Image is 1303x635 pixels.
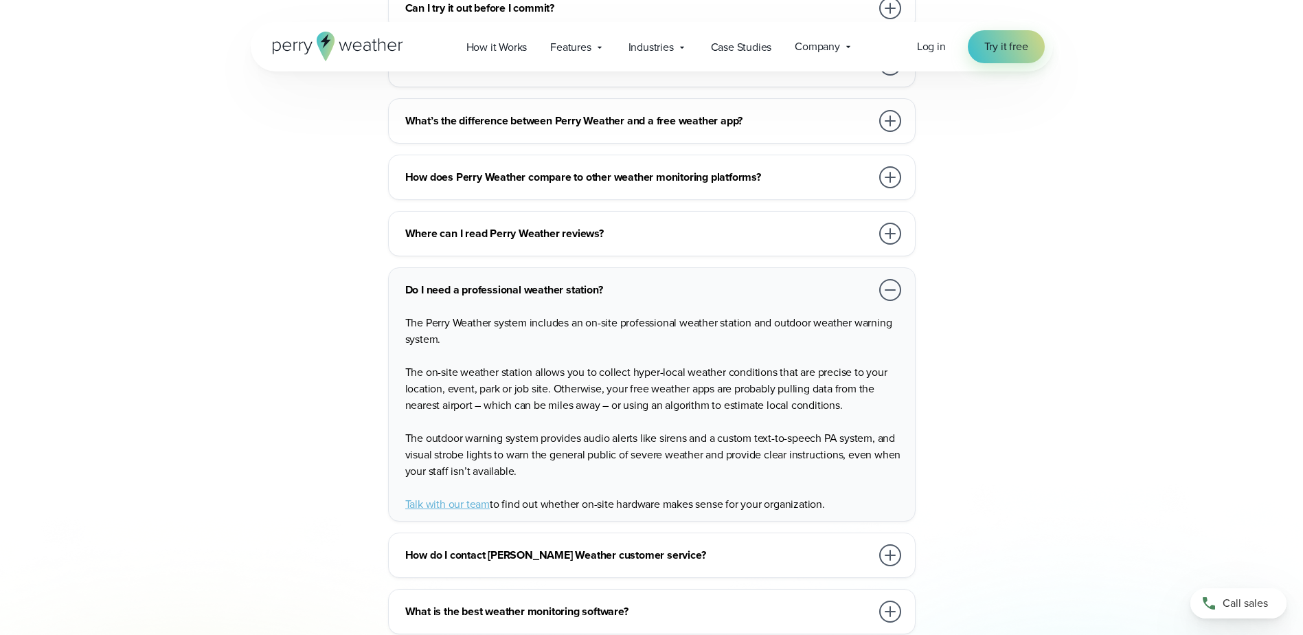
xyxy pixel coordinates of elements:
[455,33,539,61] a: How it Works
[405,496,490,512] a: Talk with our team
[405,282,871,298] h3: Do I need a professional weather station?
[466,39,528,56] span: How it Works
[711,39,772,56] span: Case Studies
[405,169,871,186] h3: How does Perry Weather compare to other weather monitoring platforms?
[490,496,825,512] span: to find out whether on-site hardware makes sense for your organization.
[699,33,784,61] a: Case Studies
[405,113,871,129] h3: What’s the difference between Perry Weather and a free weather app?
[405,364,887,413] span: The on-site weather station allows you to collect hyper-local weather conditions that are precise...
[405,315,892,347] span: The Perry Weather system includes an on-site professional weather station and outdoor weather war...
[405,430,901,479] span: The outdoor warning system provides audio alerts like sirens and a custom text-to-speech PA syste...
[628,39,674,56] span: Industries
[917,38,946,54] span: Log in
[984,38,1028,55] span: Try it free
[405,225,871,242] h3: Where can I read Perry Weather reviews?
[405,603,871,620] h3: What is the best weather monitoring software?
[917,38,946,55] a: Log in
[550,39,591,56] span: Features
[1190,588,1287,619] a: Call sales
[1223,595,1268,612] span: Call sales
[405,547,871,564] h3: How do I contact [PERSON_NAME] Weather customer service?
[795,38,840,55] span: Company
[968,30,1045,63] a: Try it free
